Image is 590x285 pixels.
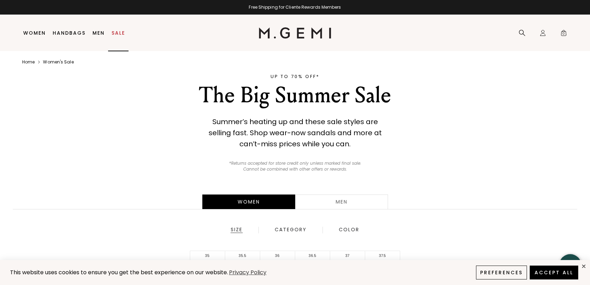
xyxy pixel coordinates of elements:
img: M.Gemi [259,27,331,38]
a: Women [23,30,46,36]
div: The Big Summer Sale [175,83,415,108]
a: Handbags [53,30,86,36]
a: Men [295,195,388,209]
li: 35.5 [225,251,260,261]
p: *Returns accepted for store credit only unless marked final sale. Cannot be combined with other o... [225,161,365,172]
a: Home [22,59,35,65]
a: Men [93,30,105,36]
div: Size [230,227,243,233]
a: Privacy Policy (opens in a new tab) [228,268,267,277]
div: close [581,264,587,269]
a: Women's sale [43,59,73,65]
div: Category [274,227,307,233]
li: 37.5 [365,251,400,261]
li: 36.5 [295,251,330,261]
button: Preferences [476,266,527,279]
div: Women [202,195,295,209]
li: 37 [330,251,365,261]
button: Accept All [530,266,578,279]
a: Sale [112,30,125,36]
span: This website uses cookies to ensure you get the best experience on our website. [10,268,228,276]
li: 35 [190,251,225,261]
div: UP TO 70% OFF* [175,73,415,80]
div: Summer’s heating up and these sale styles are selling fast. Shop wear-now sandals and more at can... [202,116,389,149]
span: 0 [560,31,567,38]
li: 36 [260,251,295,261]
div: Color [338,227,360,233]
